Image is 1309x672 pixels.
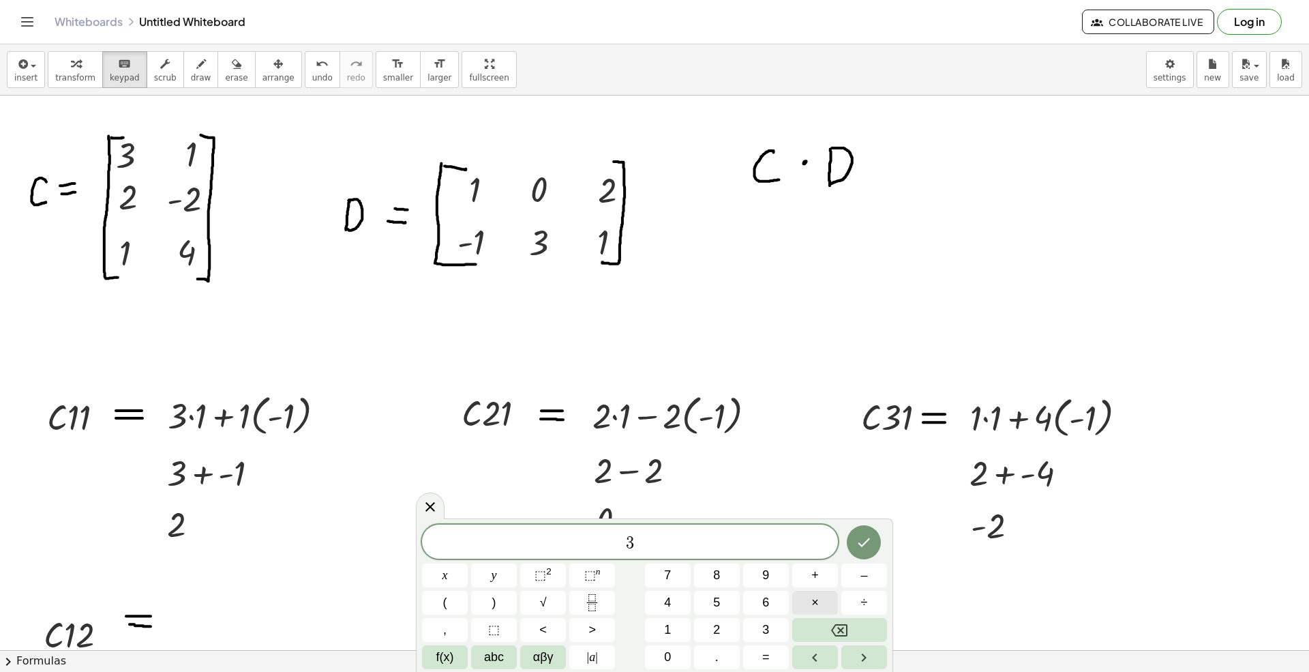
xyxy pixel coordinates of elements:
button: y [471,564,517,587]
span: + [811,566,819,585]
button: Superscript [569,564,615,587]
button: Functions [422,645,468,669]
span: 9 [762,566,769,585]
button: format_sizelarger [420,51,459,88]
button: keyboardkeypad [102,51,147,88]
button: Greater than [569,618,615,642]
span: ⬚ [488,621,500,639]
button: insert [7,51,45,88]
span: f(x) [436,648,454,667]
button: Collaborate Live [1082,10,1214,34]
i: undo [316,56,329,72]
i: redo [350,56,363,72]
span: undo [312,73,333,83]
button: Divide [841,591,887,615]
span: 5 [713,594,720,612]
span: ⬚ [535,568,546,582]
span: 4 [664,594,671,612]
button: arrange [255,51,302,88]
span: keypad [110,73,140,83]
span: settings [1154,73,1186,83]
button: Backspace [792,618,887,642]
button: load [1269,51,1302,88]
span: save [1239,73,1259,83]
button: Square root [520,591,566,615]
button: 5 [694,591,740,615]
span: redo [347,73,365,83]
button: erase [217,51,255,88]
span: | [587,650,590,664]
span: < [539,621,547,639]
button: redoredo [340,51,373,88]
span: √ [540,594,547,612]
a: Whiteboards [55,15,123,29]
span: y [492,566,497,585]
button: Placeholder [471,618,517,642]
span: 2 [713,621,720,639]
span: 3 [626,535,634,551]
span: αβγ [533,648,554,667]
span: smaller [383,73,413,83]
button: Times [792,591,838,615]
span: 1 [664,621,671,639]
button: Right arrow [841,645,887,669]
span: ( [443,594,447,612]
button: 0 [645,645,691,669]
i: format_size [391,56,404,72]
button: 8 [694,564,740,587]
i: format_size [433,56,446,72]
button: Log in [1217,9,1282,35]
span: 3 [762,621,769,639]
span: × [811,594,819,612]
button: fullscreen [462,51,516,88]
button: 9 [743,564,789,587]
span: , [443,621,447,639]
button: Equals [743,645,789,669]
button: new [1197,51,1229,88]
button: , [422,618,468,642]
span: 8 [713,566,720,585]
span: draw [191,73,211,83]
button: 6 [743,591,789,615]
button: Alphabet [471,645,517,669]
span: abc [484,648,504,667]
button: . [694,645,740,669]
button: 4 [645,591,691,615]
button: ( [422,591,468,615]
span: larger [427,73,451,83]
span: = [762,648,770,667]
span: fullscreen [469,73,509,83]
span: . [715,648,719,667]
button: scrub [147,51,184,88]
span: > [588,621,596,639]
span: load [1277,73,1295,83]
button: Done [847,525,881,559]
span: 7 [664,566,671,585]
button: settings [1146,51,1194,88]
button: x [422,564,468,587]
button: undoundo [305,51,340,88]
button: 2 [694,618,740,642]
span: – [860,566,867,585]
span: 6 [762,594,769,612]
sup: 2 [546,566,552,576]
button: 1 [645,618,691,642]
button: save [1232,51,1267,88]
button: Plus [792,564,838,587]
button: Less than [520,618,566,642]
span: erase [225,73,247,83]
button: Left arrow [792,645,838,669]
button: 3 [743,618,789,642]
button: transform [48,51,103,88]
button: Toggle navigation [16,11,38,33]
span: new [1204,73,1221,83]
span: insert [14,73,37,83]
span: ) [492,594,496,612]
span: arrange [262,73,295,83]
span: 0 [664,648,671,667]
button: 7 [645,564,691,587]
sup: n [596,566,601,576]
span: ÷ [861,594,868,612]
span: transform [55,73,95,83]
button: Squared [520,564,566,587]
